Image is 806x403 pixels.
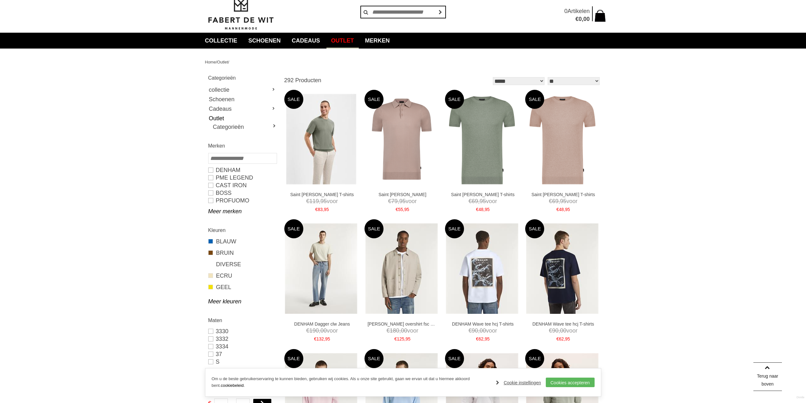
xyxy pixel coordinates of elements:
[564,336,565,341] span: ,
[403,207,404,212] span: ,
[208,85,276,95] a: collectie
[560,198,566,204] span: 95
[390,327,399,334] span: 180
[208,226,276,234] h2: Kleuren
[368,192,437,197] a: Saint [PERSON_NAME]
[287,33,325,49] a: Cadeaus
[319,327,320,334] span: ,
[401,327,407,334] span: 00
[208,283,276,291] a: GEEL
[582,16,583,22] span: ,
[565,336,570,341] span: 95
[575,16,578,22] span: €
[325,336,330,341] span: 95
[447,94,517,184] img: Saint Steve Boudewijn T-shirts
[244,33,286,49] a: Schoenen
[526,223,598,314] img: DENHAM Wave tee hcj T-shirts
[485,207,490,212] span: 95
[367,94,437,184] img: Saint Steve Chris Polo's
[208,237,276,246] a: BLAUW
[398,198,399,204] span: ,
[483,336,485,341] span: ,
[287,197,357,205] span: voor
[320,198,327,204] span: 95
[216,60,217,64] span: /
[208,208,276,215] a: Meer merken
[468,327,472,334] span: €
[557,207,559,212] span: €
[549,327,552,334] span: €
[478,198,480,204] span: ,
[468,198,472,204] span: €
[478,327,480,334] span: ,
[221,383,243,388] a: cookiebeleid
[558,198,560,204] span: ,
[306,198,309,204] span: €
[528,197,598,205] span: voor
[208,343,276,350] a: 3334
[528,192,598,197] a: Saint [PERSON_NAME] T-shirts
[323,207,324,212] span: ,
[528,327,598,335] span: voor
[448,327,518,335] span: voor
[565,207,570,212] span: 95
[287,192,357,197] a: Saint [PERSON_NAME] T-shirts
[287,321,357,327] a: DENHAM Dagger clw Jeans
[208,182,276,189] a: CAST IRON
[212,376,490,389] p: Om u de beste gebruikerservaring te kunnen bieden, gebruiken wij cookies. Als u onze site gebruik...
[559,207,564,212] span: 48
[208,142,276,150] h2: Merken
[208,114,276,123] a: Outlet
[208,350,276,358] a: 37
[404,207,409,212] span: 95
[476,336,479,341] span: €
[208,249,276,257] a: BRUIN
[564,207,565,212] span: ,
[217,60,228,64] a: Outlet
[324,207,329,212] span: 95
[365,223,438,314] img: DENHAM Joey overshirt fsc Overhemden
[446,223,518,314] img: DENHAM Wave tee hcj T-shirts
[578,16,582,22] span: 0
[284,77,321,83] span: 292 Producten
[448,321,518,327] a: DENHAM Wave tee hcj T-shirts
[306,327,309,334] span: €
[558,327,560,334] span: ,
[315,207,318,212] span: €
[396,207,398,212] span: €
[480,327,486,334] span: 00
[320,327,327,334] span: 00
[208,335,276,343] a: 3332
[476,207,479,212] span: €
[496,378,541,387] a: Cookie instellingen
[360,33,395,49] a: Merken
[319,198,320,204] span: ,
[479,207,484,212] span: 48
[583,16,590,22] span: 00
[205,60,216,64] a: Home
[480,198,486,204] span: 95
[228,60,229,64] span: /
[399,198,406,204] span: 95
[559,336,564,341] span: 62
[208,327,276,335] a: 3330
[208,166,276,174] a: DENHAM
[208,272,276,280] a: ECRU
[208,189,276,197] a: BOSS
[398,207,403,212] span: 55
[397,336,404,341] span: 125
[208,260,276,268] a: DIVERSE
[314,336,317,341] span: €
[324,336,325,341] span: ,
[326,33,359,49] a: Outlet
[200,33,242,49] a: collectie
[405,336,410,341] span: 95
[546,378,595,387] a: Cookies accepteren
[485,336,490,341] span: 95
[285,223,357,314] img: DENHAM Dagger clw Jeans
[448,197,518,205] span: voor
[368,321,437,327] a: [PERSON_NAME] overshirt fsc Overhemden
[394,336,397,341] span: €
